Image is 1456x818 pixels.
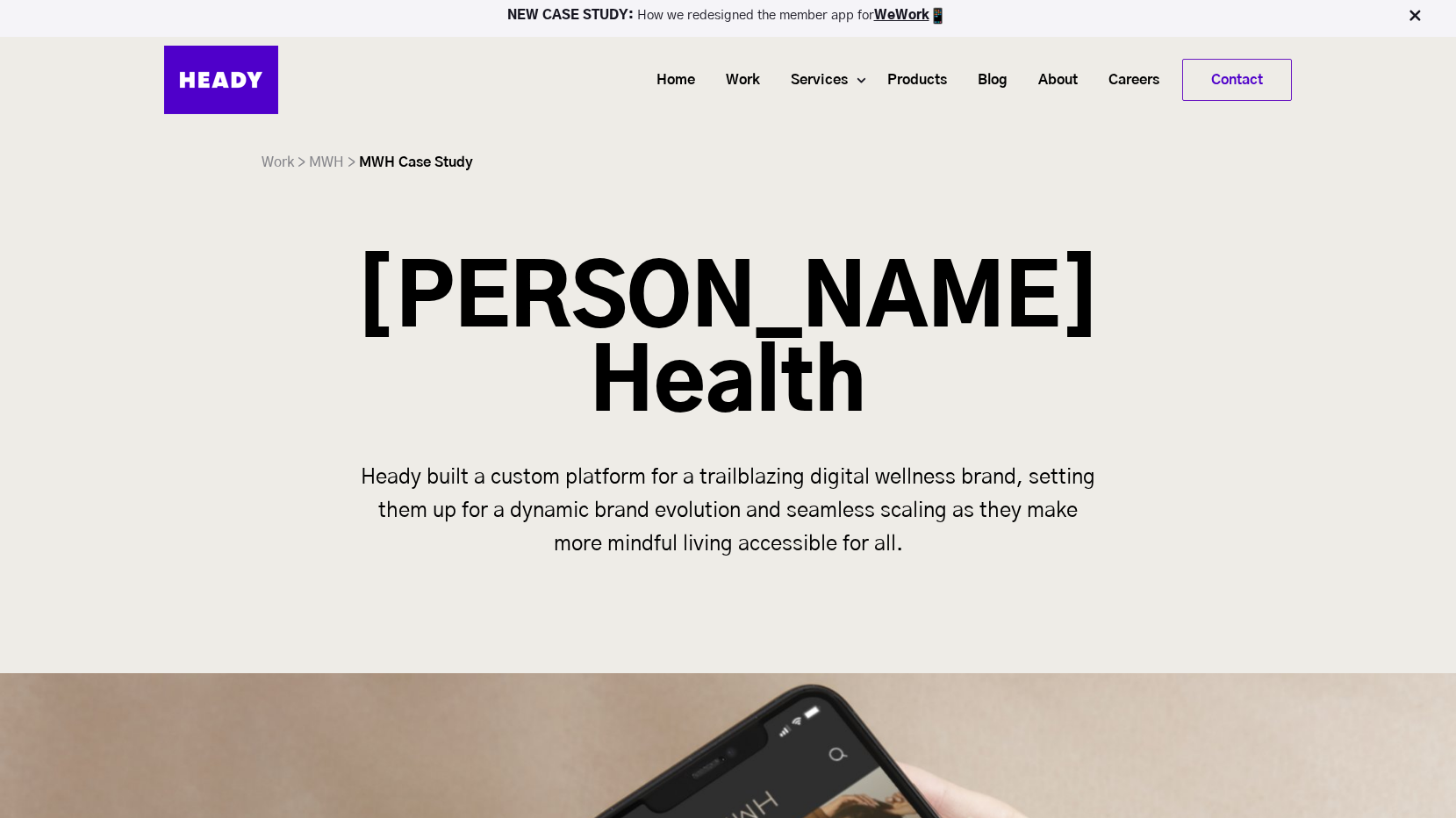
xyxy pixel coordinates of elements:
img: Close Bar [1406,7,1424,25]
a: Home [635,64,704,97]
a: About [1016,64,1087,97]
li: MWH Case Study [359,149,473,176]
a: Blog [956,64,1016,97]
strong: NEW CASE STUDY: [507,9,637,22]
img: app emoji [929,7,947,25]
p: Heady built a custom platform for a trailblazing digital wellness brand, setting them up for a dy... [355,461,1101,561]
a: Services [769,64,857,97]
p: How we redesigned the member app for [8,7,1448,25]
a: Contact [1183,60,1291,100]
div: Navigation Menu [296,59,1292,101]
a: Products [865,64,956,97]
a: Careers [1087,64,1168,97]
img: Heady_Logo_Web-01 (1) [164,46,278,114]
a: WeWork [874,9,929,22]
a: MWH > [309,155,355,169]
a: Work > [262,155,305,169]
h1: [PERSON_NAME] Health [355,259,1101,427]
a: Work [704,64,769,97]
